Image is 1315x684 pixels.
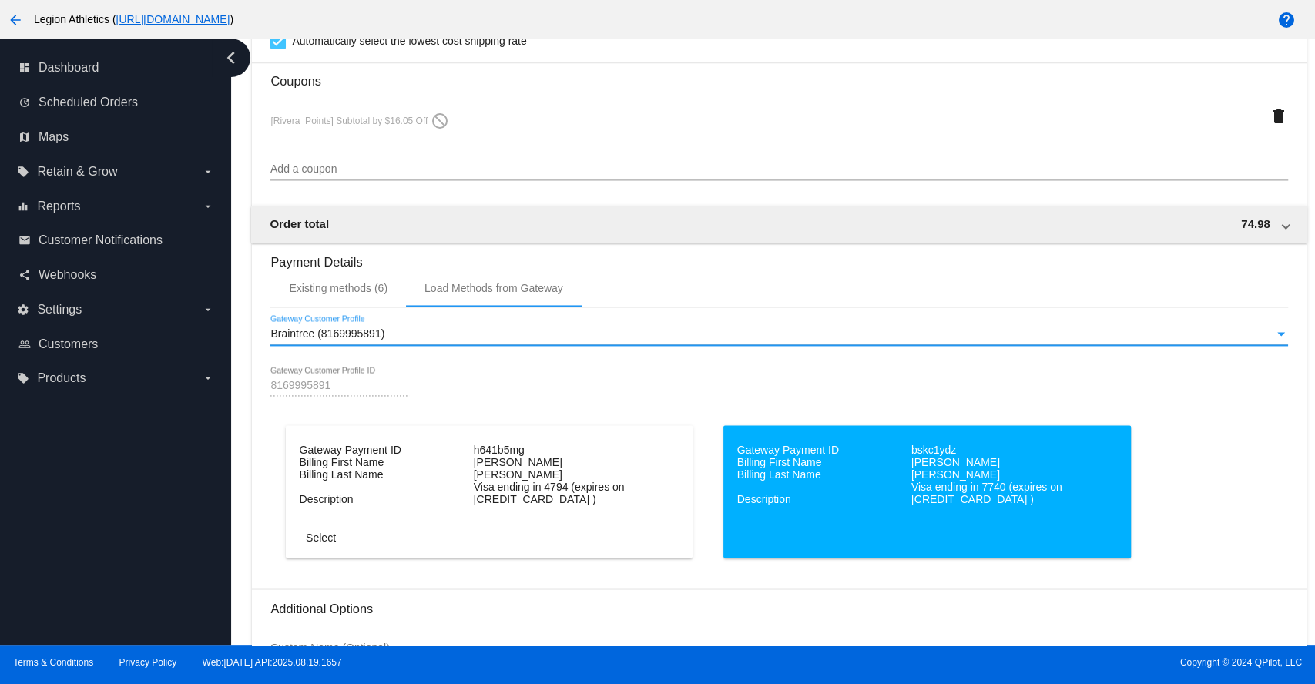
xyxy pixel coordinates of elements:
[911,444,1082,456] dt: bskc1ydz
[270,327,384,340] span: Braintree (8169995891)
[671,657,1302,668] span: Copyright © 2024 QPilot, LLC
[424,282,563,294] div: Load Methods from Gateway
[292,32,526,50] span: Automatically select the lowest cost shipping rate
[474,444,645,456] dt: h641b5mg
[270,601,1287,615] h3: Additional Options
[911,481,1082,505] dt: Visa ending in 7740 (expires on [CREDIT_CARD_DATA] )
[202,303,214,316] i: arrow_drop_down
[39,233,163,247] span: Customer Notifications
[306,531,336,544] span: Select
[39,268,96,282] span: Webhooks
[737,468,908,481] dd: Billing Last Name
[300,493,471,505] dd: Description
[37,199,80,213] span: Reports
[219,45,243,70] i: chevron_left
[1241,217,1270,230] span: 74.98
[270,328,1287,340] mat-select: Gateway Customer Profile
[270,163,1287,176] input: Add a coupon
[737,444,908,456] dd: Gateway Payment ID
[251,206,1307,243] mat-expansion-panel-header: Order total 74.98
[270,243,1287,270] h3: Payment Details
[1277,11,1296,29] mat-icon: help
[270,62,1287,89] h3: Coupons
[39,337,98,351] span: Customers
[17,200,29,213] i: equalizer
[18,263,214,287] a: share Webhooks
[270,116,448,126] span: [Rivera_Points] Subtotal by $16.05 Off
[270,217,329,230] span: Order total
[34,13,233,25] span: Legion Athletics ( )
[202,372,214,384] i: arrow_drop_down
[37,303,82,317] span: Settings
[202,200,214,213] i: arrow_drop_down
[911,456,1082,468] dt: [PERSON_NAME]
[17,166,29,178] i: local_offer
[737,456,908,468] dd: Billing First Name
[18,228,214,253] a: email Customer Notifications
[18,55,214,80] a: dashboard Dashboard
[18,234,31,246] i: email
[1270,107,1288,126] mat-icon: delete
[203,657,342,668] a: Web:[DATE] API:2025.08.19.1657
[39,61,99,75] span: Dashboard
[18,96,31,109] i: update
[300,456,471,468] dd: Billing First Name
[18,332,214,357] a: people_outline Customers
[431,112,449,130] mat-icon: do_not_disturb
[6,11,25,29] mat-icon: arrow_back
[18,62,31,74] i: dashboard
[474,481,645,505] dt: Visa ending in 4794 (expires on [CREDIT_CARD_DATA] )
[474,468,645,481] dt: [PERSON_NAME]
[17,303,29,316] i: settings
[18,90,214,115] a: update Scheduled Orders
[474,456,645,468] dt: [PERSON_NAME]
[300,468,471,481] dd: Billing Last Name
[18,125,214,149] a: map Maps
[287,524,355,552] button: Select
[270,642,409,654] input: Custom Name (Optional)
[270,380,409,392] input: Gateway Customer Profile ID
[18,338,31,350] i: people_outline
[116,13,230,25] a: [URL][DOMAIN_NAME]
[202,166,214,178] i: arrow_drop_down
[18,269,31,281] i: share
[17,372,29,384] i: local_offer
[37,165,117,179] span: Retain & Grow
[911,468,1082,481] dt: [PERSON_NAME]
[119,657,177,668] a: Privacy Policy
[39,96,138,109] span: Scheduled Orders
[18,131,31,143] i: map
[289,282,387,294] div: Existing methods (6)
[737,493,908,505] dd: Description
[300,444,471,456] dd: Gateway Payment ID
[39,130,69,144] span: Maps
[13,657,93,668] a: Terms & Conditions
[37,371,86,385] span: Products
